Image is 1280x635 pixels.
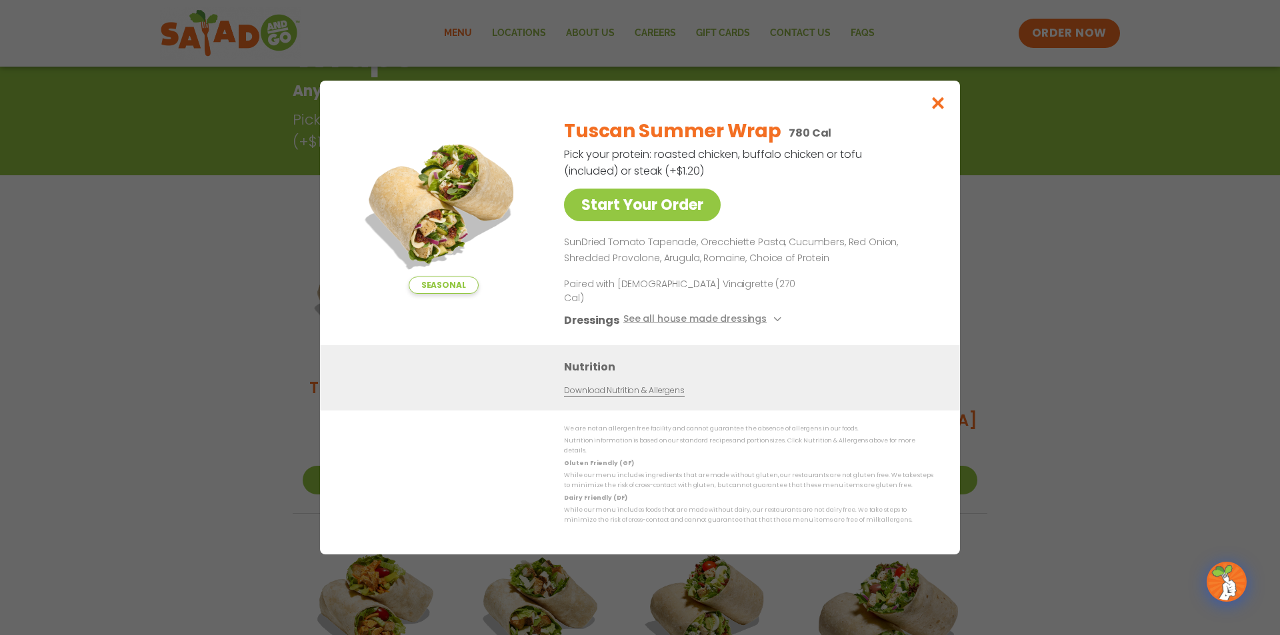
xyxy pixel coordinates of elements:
img: Featured product photo for Tuscan Summer Wrap [350,107,537,294]
a: Download Nutrition & Allergens [564,384,684,397]
p: We are not an allergen free facility and cannot guarantee the absence of allergens in our foods. [564,424,933,434]
button: Close modal [917,81,960,125]
span: Seasonal [409,277,479,294]
h2: Tuscan Summer Wrap [564,117,781,145]
button: See all house made dressings [623,312,785,328]
p: While our menu includes foods that are made without dairy, our restaurants are not dairy free. We... [564,505,933,526]
p: While our menu includes ingredients that are made without gluten, our restaurants are not gluten ... [564,470,933,491]
p: Nutrition information is based on our standard recipes and portion sizes. Click Nutrition & Aller... [564,436,933,456]
p: 780 Cal [789,125,831,141]
img: wpChatIcon [1208,563,1245,600]
strong: Gluten Friendly (GF) [564,459,633,467]
p: SunDried Tomato Tapenade, Orecchiette Pasta, Cucumbers, Red Onion, Shredded Provolone, Arugula, R... [564,235,928,267]
p: Pick your protein: roasted chicken, buffalo chicken or tofu (included) or steak (+$1.20) [564,146,864,179]
p: Paired with [DEMOGRAPHIC_DATA] Vinaigrette (270 Cal) [564,277,811,305]
a: Start Your Order [564,189,721,221]
h3: Dressings [564,312,619,328]
strong: Dairy Friendly (DF) [564,494,627,502]
h3: Nutrition [564,358,940,375]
